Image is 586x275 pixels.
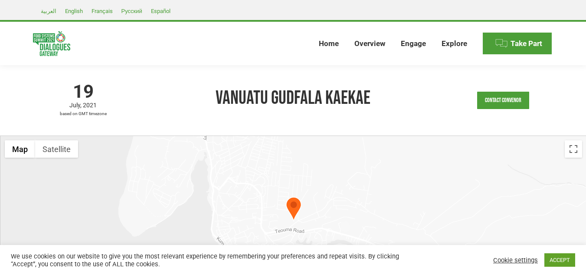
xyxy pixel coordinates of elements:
[41,8,56,14] span: العربية
[442,39,467,48] span: Explore
[87,6,117,16] a: Français
[319,39,339,48] span: Home
[401,39,426,48] span: Engage
[33,31,70,56] img: Food Systems Summit Dialogues
[493,256,538,264] a: Cookie settings
[5,140,35,158] button: Show street map
[61,6,87,16] a: English
[117,6,147,16] a: Русский
[147,6,175,16] a: Español
[354,39,385,48] span: Overview
[121,8,142,14] span: Русский
[92,8,113,14] span: Français
[65,8,83,14] span: English
[69,102,83,109] span: July
[511,39,542,48] span: Take Part
[477,92,529,109] a: Contact Convenor
[35,140,78,158] button: Show satellite imagery
[544,253,575,267] a: ACCEPT
[495,37,508,50] img: Menu icon
[36,6,61,16] a: العربية
[565,140,582,158] button: Toggle fullscreen view
[33,83,134,101] span: 19
[151,8,170,14] span: Español
[11,252,406,268] div: We use cookies on our website to give you the most relevant experience by remembering your prefer...
[83,102,97,109] span: 2021
[33,109,134,118] span: based on GMT timezone
[142,86,444,110] h1: Vanuatu Gudfala Kaekae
